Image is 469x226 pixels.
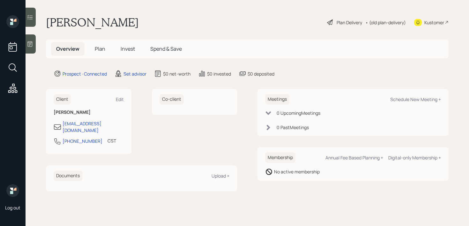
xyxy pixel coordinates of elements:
[248,70,274,77] div: $0 deposited
[337,19,362,26] div: Plan Delivery
[365,19,406,26] div: • (old plan-delivery)
[5,205,20,211] div: Log out
[63,70,107,77] div: Prospect · Connected
[54,110,124,115] h6: [PERSON_NAME]
[121,45,135,52] span: Invest
[325,155,383,161] div: Annual Fee Based Planning +
[63,138,102,144] div: [PHONE_NUMBER]
[207,70,231,77] div: $0 invested
[6,184,19,197] img: retirable_logo.png
[390,96,441,102] div: Schedule New Meeting +
[108,137,116,144] div: CST
[123,70,146,77] div: Set advisor
[388,155,441,161] div: Digital-only Membership +
[46,15,139,29] h1: [PERSON_NAME]
[56,45,79,52] span: Overview
[265,94,289,105] h6: Meetings
[54,94,71,105] h6: Client
[163,70,190,77] div: $0 net-worth
[160,94,184,105] h6: Co-client
[63,120,124,134] div: [EMAIL_ADDRESS][DOMAIN_NAME]
[424,19,444,26] div: Kustomer
[274,168,320,175] div: No active membership
[95,45,105,52] span: Plan
[54,171,82,181] h6: Documents
[277,110,320,116] div: 0 Upcoming Meeting s
[212,173,229,179] div: Upload +
[265,152,295,163] h6: Membership
[150,45,182,52] span: Spend & Save
[116,96,124,102] div: Edit
[277,124,309,131] div: 0 Past Meeting s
